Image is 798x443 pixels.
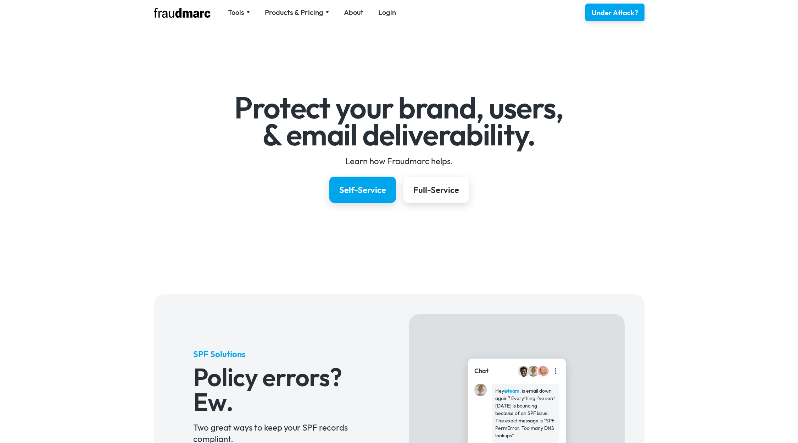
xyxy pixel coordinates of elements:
div: Self-Service [339,184,386,195]
a: Self-Service [329,177,396,203]
div: Under Attack? [592,8,638,18]
div: Full-Service [413,184,459,195]
h1: Protect your brand, users, & email deliverability. [193,94,605,148]
a: Full-Service [403,177,469,203]
div: Chat [474,366,489,376]
a: About [344,7,363,17]
h5: SPF Solutions [193,348,369,360]
a: Login [378,7,396,17]
h3: Policy errors? Ew. [193,365,369,414]
div: Tools [228,7,250,17]
div: Products & Pricing [265,7,329,17]
strong: @team [504,388,519,394]
div: Products & Pricing [265,7,323,17]
a: Under Attack? [585,4,644,21]
div: Tools [228,7,244,17]
div: Hey , is email down again? Everything I've sent [DATE] is bouncing because of an SPF issue. The e... [495,387,556,439]
div: Learn how Fraudmarc helps. [193,155,605,167]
